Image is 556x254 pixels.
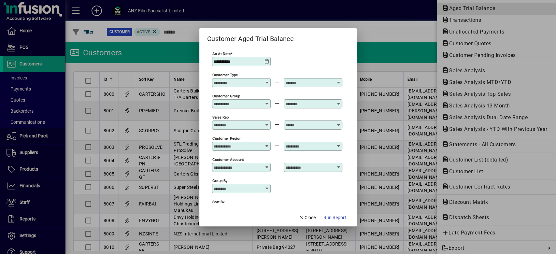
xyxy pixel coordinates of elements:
mat-label: Sales Rep [212,115,229,119]
mat-label: Group by [212,178,227,183]
mat-label: As at Date [212,51,231,56]
mat-label: Customer Region [212,136,241,140]
span: Run Report [323,214,346,221]
button: Run Report [321,212,349,224]
mat-label: Customer Group [212,93,240,98]
span: Close [299,214,316,221]
mat-label: Customer Account [212,157,244,162]
mat-label: Sort by [212,199,224,204]
mat-label: Customer Type [212,72,238,77]
button: Close [296,212,319,224]
h2: Customer Aged Trial Balance [199,28,302,44]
